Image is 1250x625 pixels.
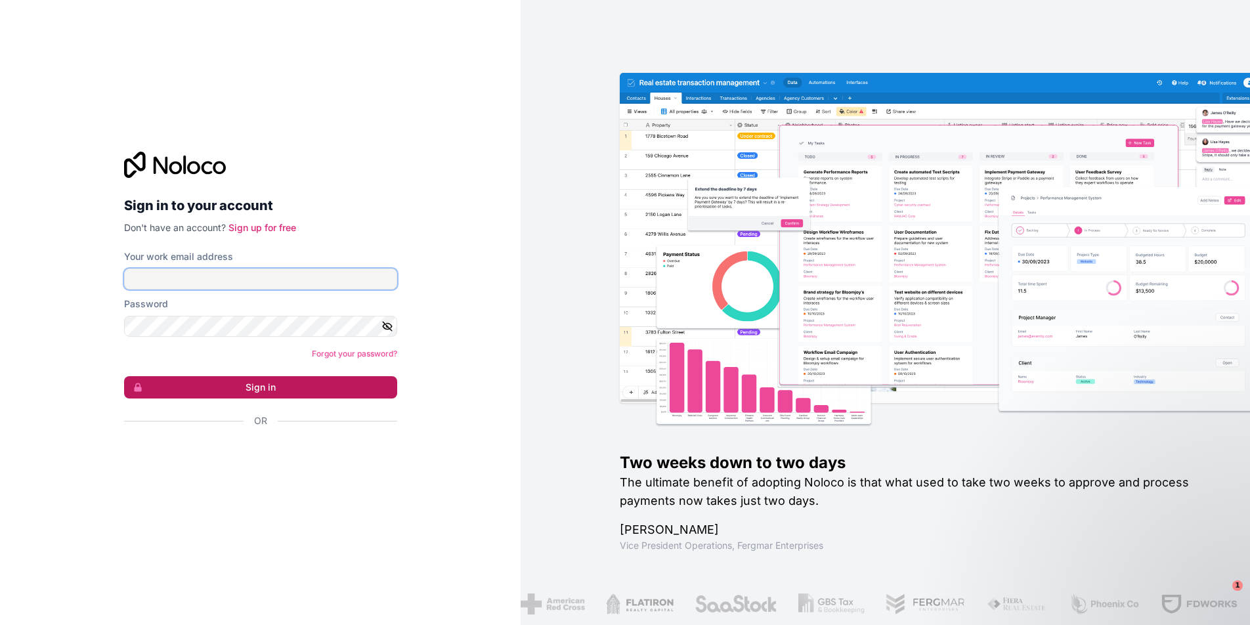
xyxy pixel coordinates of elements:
[620,473,1208,510] h2: The ultimate benefit of adopting Noloco is that what used to take two weeks to approve and proces...
[124,297,168,311] label: Password
[118,442,393,471] iframe: Sign in with Google Button
[620,521,1208,539] h1: [PERSON_NAME]
[836,593,916,614] img: /assets/fergmar-CudnrXN5.png
[645,593,728,614] img: /assets/saastock-C6Zbiodz.png
[124,250,233,263] label: Your work email address
[471,593,535,614] img: /assets/american-red-cross-BAupjrZR.png
[556,593,624,614] img: /assets/flatiron-C8eUkumj.png
[124,269,397,290] input: Email address
[254,414,267,427] span: Or
[1205,580,1237,612] iframe: Intercom live chat
[748,593,815,614] img: /assets/gbstax-C-GtDUiK.png
[228,222,296,233] a: Sign up for free
[124,376,397,399] button: Sign in
[124,194,397,217] h2: Sign in to your account
[312,349,397,358] a: Forgot your password?
[1232,580,1243,591] span: 1
[620,452,1208,473] h1: Two weeks down to two days
[124,222,226,233] span: Don't have an account?
[937,593,999,614] img: /assets/fiera-fwj2N5v4.png
[1111,593,1188,614] img: /assets/fdworks-Bi04fVtw.png
[1020,593,1090,614] img: /assets/phoenix-BREaitsQ.png
[124,316,397,337] input: Password
[987,498,1250,590] iframe: Intercom notifications message
[620,539,1208,552] h1: Vice President Operations , Fergmar Enterprises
